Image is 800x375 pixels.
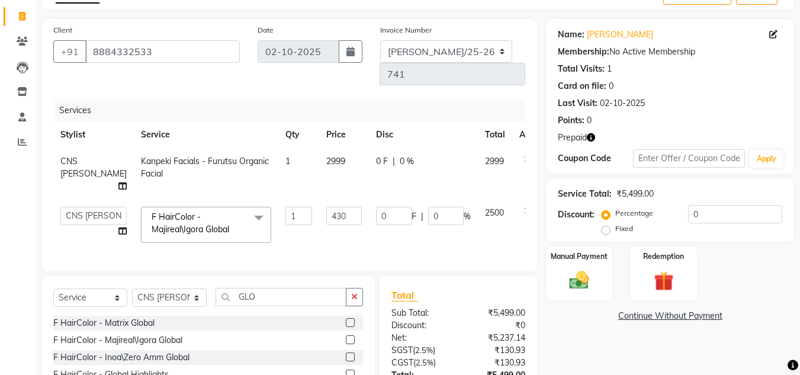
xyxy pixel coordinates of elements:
th: Price [319,121,369,148]
span: Total [391,289,419,302]
span: 2.5% [416,358,433,367]
span: 0 % [400,155,414,168]
span: 2999 [485,156,504,166]
div: ₹130.93 [458,344,534,357]
span: 0 F [376,155,388,168]
span: Prepaid [558,132,587,144]
div: 0 [587,114,592,127]
div: F HairColor - Matrix Global [53,317,155,329]
a: x [229,224,234,235]
img: _cash.svg [563,269,595,291]
input: Search by Name/Mobile/Email/Code [85,40,240,63]
div: 02-10-2025 [600,97,645,110]
div: Coupon Code [558,152,632,165]
label: Invoice Number [380,25,432,36]
label: Client [53,25,72,36]
th: Action [512,121,551,148]
div: ₹0 [458,319,534,332]
a: Continue Without Payment [548,310,792,322]
label: Redemption [643,251,684,262]
input: Search or Scan [216,288,346,306]
div: Membership: [558,46,609,58]
div: Services [54,100,534,121]
div: F HairColor - Majireal\Igora Global [53,334,182,347]
div: ₹5,499.00 [616,188,654,200]
button: Apply [750,150,783,168]
div: Last Visit: [558,97,597,110]
span: 1 [285,156,290,166]
div: Sub Total: [383,307,458,319]
a: [PERSON_NAME] [587,28,653,41]
div: 1 [607,63,612,75]
div: ₹5,499.00 [458,307,534,319]
div: ₹130.93 [458,357,534,369]
span: CNS [PERSON_NAME] [60,156,127,179]
span: Kanpeki Facials - Furutsu Organic Facial [141,156,269,179]
th: Total [478,121,512,148]
div: Name: [558,28,584,41]
div: No Active Membership [558,46,782,58]
span: | [421,210,423,223]
span: | [393,155,395,168]
th: Stylist [53,121,134,148]
label: Percentage [615,208,653,219]
div: ( ) [383,357,458,369]
img: _gift.svg [648,269,680,293]
th: Service [134,121,278,148]
label: Manual Payment [551,251,608,262]
span: CGST [391,357,413,368]
div: Service Total: [558,188,612,200]
label: Date [258,25,274,36]
span: 2999 [326,156,345,166]
div: ( ) [383,344,458,357]
label: Fixed [615,223,633,234]
span: 2500 [485,207,504,218]
span: F [412,210,416,223]
span: F HairColor - Majireal\Igora Global [152,211,229,235]
button: +91 [53,40,86,63]
span: SGST [391,345,413,355]
th: Disc [369,121,478,148]
div: Net: [383,332,458,344]
div: F HairColor - Inoa\Zero Amm Global [53,351,189,364]
div: Points: [558,114,584,127]
span: % [464,210,471,223]
th: Qty [278,121,319,148]
div: Card on file: [558,80,606,92]
span: 2.5% [415,345,433,355]
div: Total Visits: [558,63,605,75]
div: Discount: [558,209,595,221]
input: Enter Offer / Coupon Code [633,149,745,168]
div: ₹5,237.14 [458,332,534,344]
div: Discount: [383,319,458,332]
div: 0 [609,80,613,92]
